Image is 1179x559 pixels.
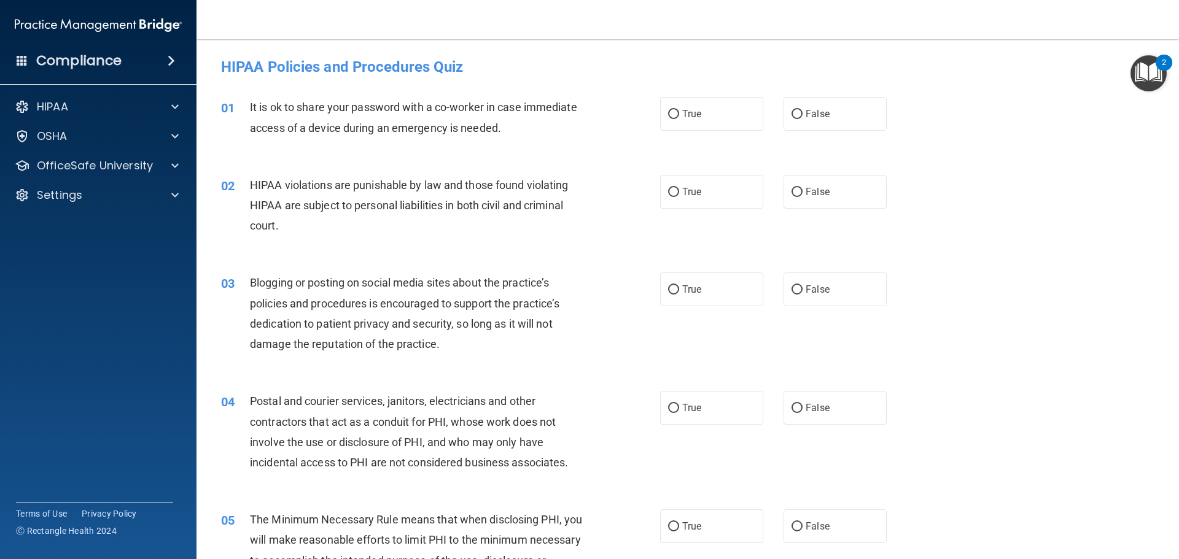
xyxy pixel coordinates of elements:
[668,285,679,295] input: True
[682,520,701,532] span: True
[792,404,803,413] input: False
[668,110,679,119] input: True
[15,158,179,173] a: OfficeSafe University
[36,52,122,69] h4: Compliance
[15,188,179,202] a: Settings
[250,395,568,469] span: Postal and courier services, janitors, electricians and other contractors that act as a conduit f...
[16,525,117,537] span: Ⓒ Rectangle Health 2024
[221,395,235,409] span: 04
[1130,55,1167,91] button: Open Resource Center, 2 new notifications
[15,99,179,114] a: HIPAA
[792,522,803,531] input: False
[682,402,701,414] span: True
[806,186,830,198] span: False
[806,283,830,295] span: False
[668,188,679,197] input: True
[221,276,235,291] span: 03
[668,522,679,531] input: True
[792,110,803,119] input: False
[806,520,830,532] span: False
[1118,474,1164,521] iframe: Drift Widget Chat Controller
[221,101,235,115] span: 01
[792,285,803,295] input: False
[221,179,235,193] span: 02
[221,59,1154,75] h4: HIPAA Policies and Procedures Quiz
[221,513,235,528] span: 05
[806,402,830,414] span: False
[16,507,67,520] a: Terms of Use
[668,404,679,413] input: True
[37,188,82,202] p: Settings
[792,188,803,197] input: False
[37,129,68,144] p: OSHA
[250,179,568,232] span: HIPAA violations are punishable by law and those found violating HIPAA are subject to personal li...
[37,99,68,114] p: HIPAA
[15,13,182,37] img: PMB logo
[15,129,179,144] a: OSHA
[250,101,577,134] span: It is ok to share your password with a co-worker in case immediate access of a device during an e...
[37,158,153,173] p: OfficeSafe University
[682,283,701,295] span: True
[82,507,137,520] a: Privacy Policy
[682,186,701,198] span: True
[682,108,701,120] span: True
[250,276,559,350] span: Blogging or posting on social media sites about the practice’s policies and procedures is encoura...
[806,108,830,120] span: False
[1162,63,1166,79] div: 2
